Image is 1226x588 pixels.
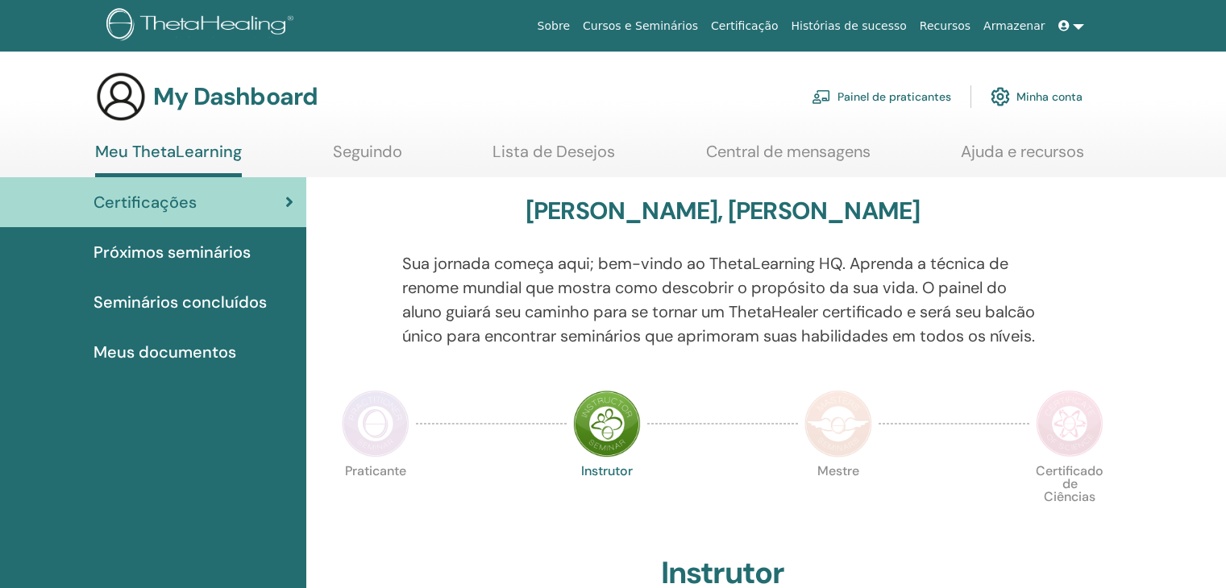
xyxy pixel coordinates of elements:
[785,11,913,41] a: Histórias de sucesso
[706,142,871,173] a: Central de mensagens
[573,465,641,532] p: Instrutor
[95,71,147,122] img: generic-user-icon.jpg
[492,142,615,173] a: Lista de Desejos
[991,79,1083,114] a: Minha conta
[94,290,267,314] span: Seminários concluídos
[342,465,409,532] p: Praticante
[812,89,831,104] img: chalkboard-teacher.svg
[704,11,784,41] a: Certificação
[961,142,1084,173] a: Ajuda e recursos
[94,190,197,214] span: Certificações
[812,79,951,114] a: Painel de praticantes
[1036,390,1103,458] img: Certificate of Science
[333,142,402,173] a: Seguindo
[573,390,641,458] img: Instructor
[576,11,704,41] a: Cursos e Seminários
[342,390,409,458] img: Practitioner
[804,465,872,532] p: Mestre
[991,83,1010,110] img: cog.svg
[977,11,1051,41] a: Armazenar
[153,82,318,111] h3: My Dashboard
[106,8,299,44] img: logo.png
[402,251,1044,348] p: Sua jornada começa aqui; bem-vindo ao ThetaLearning HQ. Aprenda a técnica de renome mundial que m...
[531,11,576,41] a: Sobre
[913,11,977,41] a: Recursos
[1036,465,1103,532] p: Certificado de Ciências
[94,340,236,364] span: Meus documentos
[94,240,251,264] span: Próximos seminários
[95,142,242,177] a: Meu ThetaLearning
[804,390,872,458] img: Master
[526,197,921,226] h3: [PERSON_NAME], [PERSON_NAME]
